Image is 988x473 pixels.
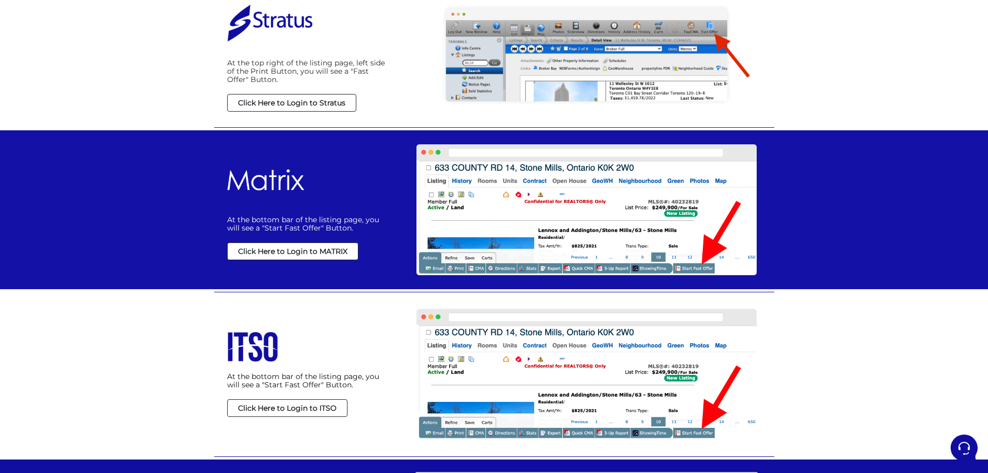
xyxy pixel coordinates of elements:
img: dark [17,75,37,96]
strong: Click Here to Login to Stratus [238,98,345,107]
span: Start a Conversation [75,110,145,118]
input: Search for an Article... [23,168,170,178]
p: Help [161,348,174,357]
button: Start a Conversation [17,104,191,125]
img: dark [33,75,54,96]
h2: Hello [PERSON_NAME] 👋 [8,8,174,42]
iframe: Customerly Messenger Launcher [949,433,980,464]
img: ITSO Login [227,332,279,362]
p: Home [31,348,49,357]
strong: Click Here to Login to ITSO [238,403,337,413]
span: Find an Answer [17,145,71,154]
span: At the bottom bar of the listing page, you will see a "Start Fast Offer" Button. [227,372,379,389]
span: Your Conversations [17,58,84,66]
a: See all [168,58,191,66]
img: Matrix Login [227,159,304,205]
img: ITSO Fast Offers Button [413,305,760,443]
p: At the bottom bar of the listing page, you will see a "Start Fast Offer" Button. [227,215,386,232]
p: Messages [89,348,119,357]
img: Matrix Fast Offers Button [413,141,760,279]
strong: Click Here to Login to MATRIX [238,247,347,256]
a: Click Here to Login to Stratus [227,94,356,112]
p: At the top right of the listing page, left side of the Print Button, you will see a "Fast Offer" ... [227,59,386,84]
button: Home [8,333,72,357]
button: Help [135,333,199,357]
img: Stratus Fast Offer Button [413,5,760,105]
a: Open Help Center [129,145,191,154]
button: Messages [72,333,136,357]
a: Click Here to Login to ITSO [227,399,347,417]
a: Click Here to Login to MATRIX [227,242,358,260]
